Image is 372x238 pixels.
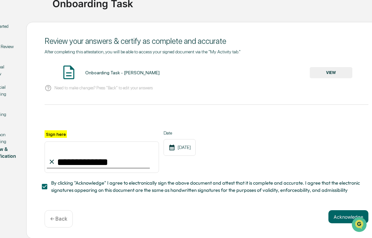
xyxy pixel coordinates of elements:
a: 🖐️Preclearance [4,80,45,92]
span: Data Lookup [13,95,41,101]
a: 🗄️Attestations [45,80,84,92]
span: After completing this attestation, you will be able to access your signed document via the "My Ac... [45,49,241,54]
span: By clicking "Acknowledge" I agree to electronically sign the above document and attest that it is... [51,179,363,194]
a: Powered byPylon [46,111,79,116]
p: How can we help? [7,14,119,24]
button: Acknowledge [328,210,368,223]
img: 1746055101610-c473b297-6a78-478c-a979-82029cc54cd1 [7,50,18,62]
div: [DATE] [164,139,196,156]
p: Need to make changes? Press "Back" to edit your answers [54,85,153,90]
p: ← Back [50,216,67,222]
iframe: Open customer support [351,216,369,234]
div: Start new chat [22,50,108,57]
div: Onboarding Task - [PERSON_NAME] [85,70,160,75]
span: Pylon [65,111,79,116]
div: We're available if you need us! [22,57,83,62]
div: Review your answers & certify as complete and accurate [45,36,368,46]
div: 🖐️ [7,83,12,88]
label: Date [164,130,196,136]
span: Attestations [54,82,81,89]
label: Sign here [45,130,67,138]
button: VIEW [310,67,352,78]
div: 🗄️ [48,83,53,88]
button: Start new chat [111,52,119,60]
img: Document Icon [61,64,77,81]
span: Preclearance [13,82,42,89]
a: 🔎Data Lookup [4,92,44,104]
div: 🔎 [7,96,12,101]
